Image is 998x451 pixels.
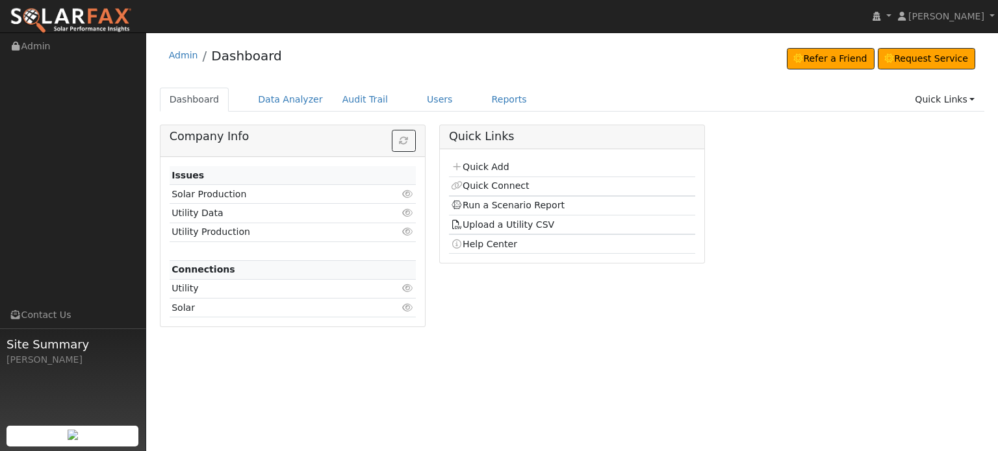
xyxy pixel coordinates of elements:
[68,430,78,440] img: retrieve
[172,264,235,274] strong: Connections
[451,180,529,191] a: Quick Connect
[211,48,282,64] a: Dashboard
[402,208,414,217] i: Click to view
[6,335,139,353] span: Site Summary
[905,88,984,112] a: Quick Links
[402,189,414,199] i: Click to view
[402,227,414,236] i: Click to view
[170,299,376,317] td: Solar
[451,219,554,230] a: Upload a Utility CSV
[10,7,132,34] img: SolarFax
[6,353,139,367] div: [PERSON_NAME]
[482,88,537,112] a: Reports
[878,48,976,70] a: Request Service
[451,239,517,249] a: Help Center
[787,48,875,70] a: Refer a Friend
[170,223,376,241] td: Utility Production
[449,130,695,143] h5: Quick Links
[333,88,398,112] a: Audit Trail
[170,279,376,298] td: Utility
[170,130,416,143] h5: Company Info
[172,170,204,180] strong: Issues
[248,88,333,112] a: Data Analyzer
[908,11,984,21] span: [PERSON_NAME]
[417,88,463,112] a: Users
[169,50,198,60] a: Admin
[170,185,376,204] td: Solar Production
[402,284,414,293] i: Click to view
[170,204,376,223] td: Utility Data
[451,200,565,210] a: Run a Scenario Report
[451,162,509,172] a: Quick Add
[160,88,229,112] a: Dashboard
[402,303,414,312] i: Click to view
